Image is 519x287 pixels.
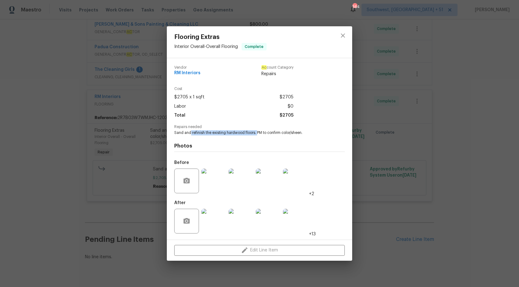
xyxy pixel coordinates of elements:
[174,102,186,111] span: Labor
[174,130,328,135] span: Sand and refinish the existing hardwood floors. PM to confirm color/sheen.
[309,191,314,197] span: +2
[174,66,200,70] span: Vendor
[174,143,345,149] h4: Photos
[352,4,357,10] div: 564
[174,93,205,102] span: $2705 x 1 sqft
[242,44,266,50] span: Complete
[261,71,293,77] span: Repairs
[309,231,316,237] span: +13
[174,34,267,41] span: Flooring Extras
[174,201,186,205] h5: After
[174,71,200,75] span: RM Interiors
[261,66,293,70] span: count Category
[174,125,345,129] span: Repairs needed
[280,93,293,102] span: $2705
[335,28,350,43] button: close
[174,45,238,49] span: Interior Overall - Overall Flooring
[174,111,185,120] span: Total
[174,161,189,165] h5: Before
[288,102,293,111] span: $0
[280,111,293,120] span: $2705
[261,65,267,70] em: Ac
[174,87,293,91] span: Cost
